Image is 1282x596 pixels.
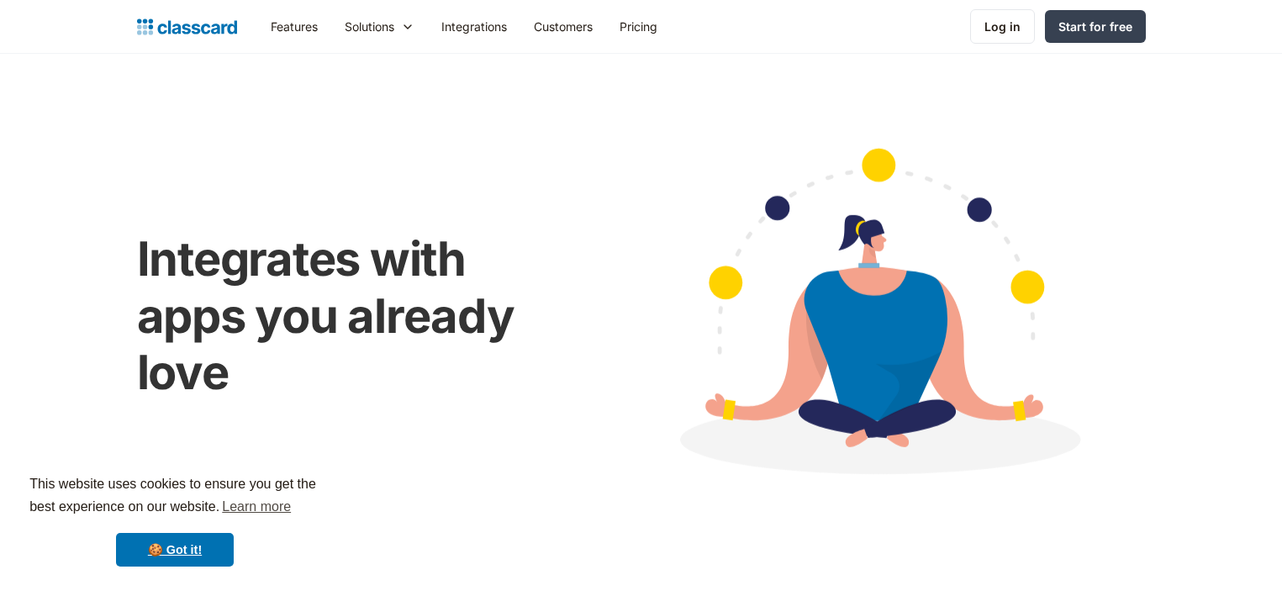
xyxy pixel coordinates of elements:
[607,116,1146,520] img: Cartoon image showing connected apps
[137,231,573,401] h1: Integrates with apps you already love
[520,8,606,45] a: Customers
[137,15,237,39] a: home
[331,8,428,45] div: Solutions
[219,494,293,520] a: learn more about cookies
[428,8,520,45] a: Integrations
[29,474,320,520] span: This website uses cookies to ensure you get the best experience on our website.
[13,458,336,583] div: cookieconsent
[116,533,234,567] a: dismiss cookie message
[984,18,1021,35] div: Log in
[257,8,331,45] a: Features
[970,9,1035,44] a: Log in
[1058,18,1132,35] div: Start for free
[1045,10,1146,43] a: Start for free
[345,18,394,35] div: Solutions
[606,8,671,45] a: Pricing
